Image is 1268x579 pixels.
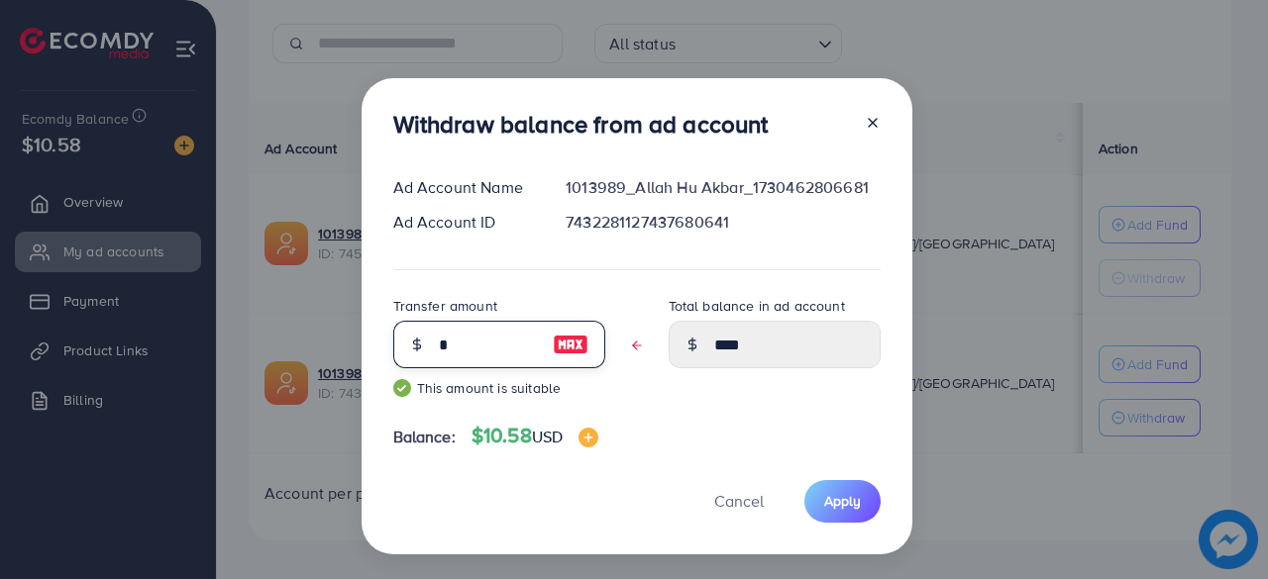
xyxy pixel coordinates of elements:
[553,333,588,356] img: image
[714,490,764,512] span: Cancel
[550,176,896,199] div: 1013989_Allah Hu Akbar_1730462806681
[550,211,896,234] div: 7432281127437680641
[689,480,789,523] button: Cancel
[377,176,551,199] div: Ad Account Name
[532,426,563,447] span: USD
[824,491,861,511] span: Apply
[393,110,769,139] h3: Withdraw balance from ad account
[669,296,845,316] label: Total balance in ad account
[393,426,456,448] span: Balance:
[377,211,551,234] div: Ad Account ID
[472,424,598,448] h4: $10.58
[393,296,497,316] label: Transfer amount
[579,428,598,447] img: image
[804,480,881,523] button: Apply
[393,378,605,398] small: This amount is suitable
[393,379,411,397] img: guide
